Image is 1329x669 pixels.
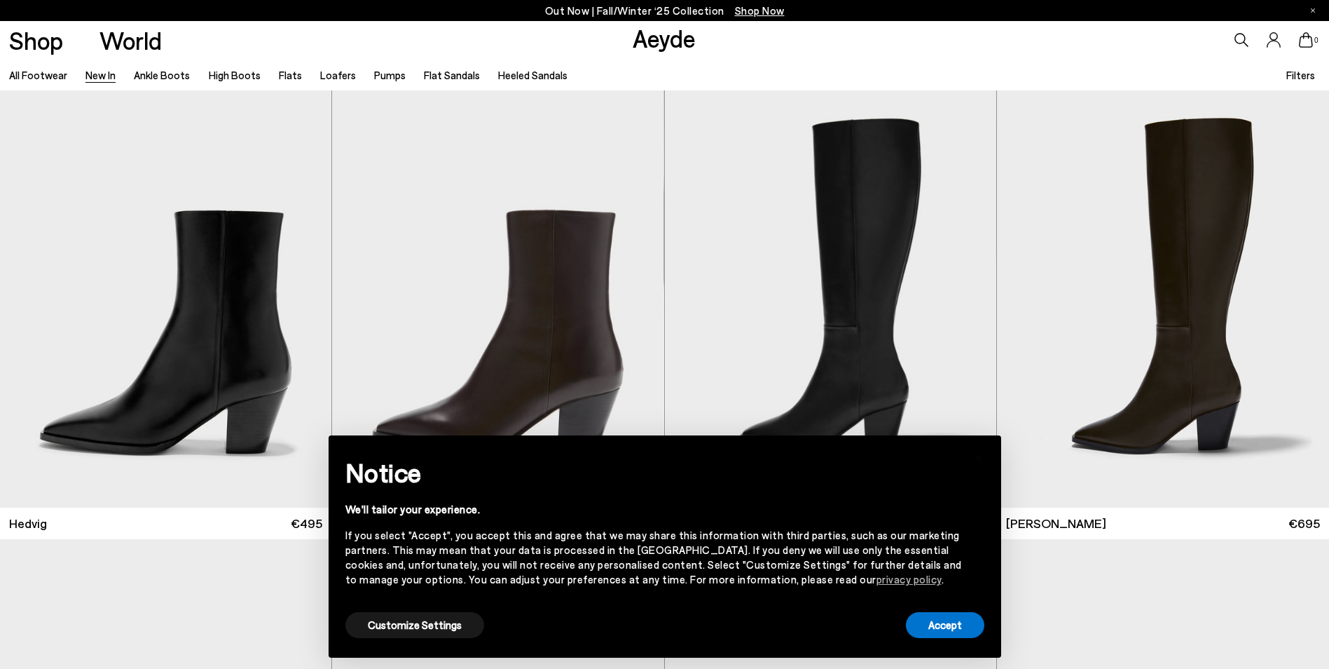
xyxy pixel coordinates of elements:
[974,446,984,466] span: ×
[1286,69,1315,81] span: Filters
[1006,515,1106,532] span: [PERSON_NAME]
[996,90,1328,508] img: Minerva High Cowboy Boots
[345,612,484,638] button: Customize Settings
[997,90,1329,508] img: Minerva High Cowboy Boots
[1299,32,1313,48] a: 0
[633,23,696,53] a: Aeyde
[332,90,663,508] img: Hedvig Cowboy Ankle Boots
[85,69,116,81] a: New In
[498,69,567,81] a: Heeled Sandals
[906,612,984,638] button: Accept
[99,28,162,53] a: World
[345,502,962,517] div: We'll tailor your experience.
[1288,515,1320,532] span: €695
[997,508,1329,539] a: [PERSON_NAME] €695
[291,515,322,532] span: €495
[1313,36,1320,44] span: 0
[665,90,996,508] div: 1 / 6
[735,4,785,17] span: Navigate to /collections/new-in
[424,69,480,81] a: Flat Sandals
[332,90,663,508] div: 1 / 6
[996,90,1328,508] div: 2 / 6
[332,90,663,508] a: 6 / 6 1 / 6 2 / 6 3 / 6 4 / 6 5 / 6 6 / 6 1 / 6 Next slide Previous slide
[9,69,67,81] a: All Footwear
[209,69,261,81] a: High Boots
[665,90,996,508] img: Minerva High Cowboy Boots
[876,573,942,586] a: privacy policy
[134,69,190,81] a: Ankle Boots
[962,440,996,473] button: Close this notice
[663,90,995,508] img: Hedvig Cowboy Ankle Boots
[9,515,47,532] span: Hedvig
[665,90,996,508] a: 6 / 6 1 / 6 2 / 6 3 / 6 4 / 6 5 / 6 6 / 6 1 / 6 Next slide Previous slide
[374,69,406,81] a: Pumps
[320,69,356,81] a: Loafers
[345,528,962,587] div: If you select "Accept", you accept this and agree that we may share this information with third p...
[279,69,302,81] a: Flats
[663,90,995,508] div: 2 / 6
[345,454,962,491] h2: Notice
[545,2,785,20] p: Out Now | Fall/Winter ‘25 Collection
[9,28,63,53] a: Shop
